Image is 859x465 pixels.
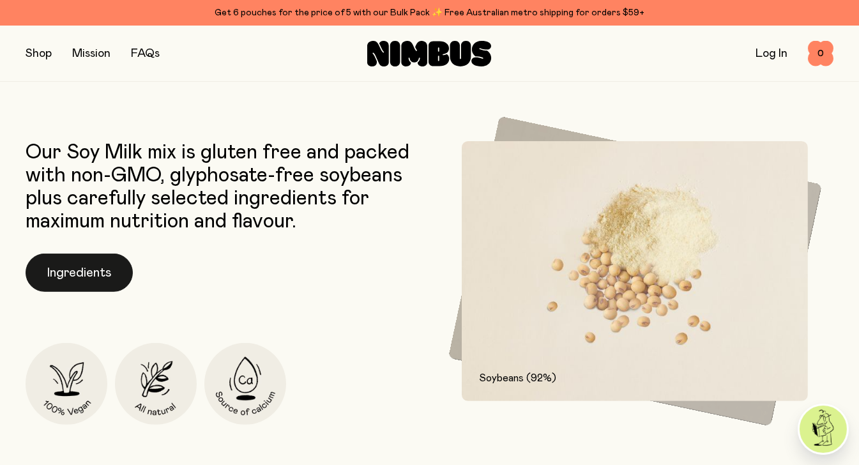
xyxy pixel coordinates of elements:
[131,48,160,59] a: FAQs
[26,5,833,20] div: Get 6 pouches for the price of 5 with our Bulk Pack ✨ Free Australian metro shipping for orders $59+
[462,141,809,401] img: 92% Soybeans and soybean powder
[808,41,833,66] button: 0
[800,406,847,453] img: agent
[26,254,133,292] button: Ingredients
[756,48,787,59] a: Log In
[72,48,110,59] a: Mission
[480,370,791,386] p: Soybeans (92%)
[26,141,423,233] p: Our Soy Milk mix is gluten free and packed with non-GMO, glyphosate-free soybeans plus carefully ...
